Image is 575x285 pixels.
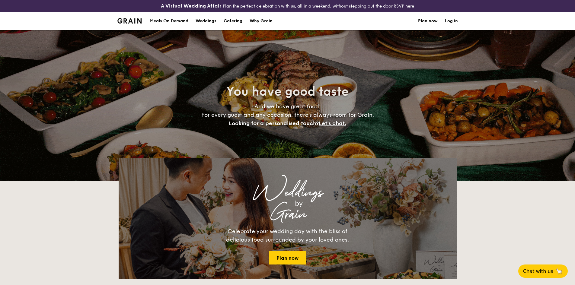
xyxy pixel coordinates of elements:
a: Meals On Demand [146,12,192,30]
a: Plan now [418,12,438,30]
button: Chat with us🦙 [518,264,568,278]
h1: Catering [224,12,242,30]
div: Weddings [172,187,404,198]
a: RSVP here [394,4,414,9]
div: Weddings [196,12,216,30]
div: Loading menus magically... [119,153,457,158]
div: Why Grain [250,12,273,30]
span: Looking for a personalised touch? [229,120,319,127]
span: You have good taste [226,84,349,99]
img: Grain [117,18,142,24]
div: Plan the perfect celebration with us, all in a weekend, without stepping out the door. [114,2,462,10]
div: Meals On Demand [150,12,188,30]
a: Plan now [269,251,306,264]
div: Celebrate your wedding day with the bliss of delicious food surrounded by your loved ones. [220,227,356,244]
a: Weddings [192,12,220,30]
div: by [194,198,404,209]
span: Let's chat. [319,120,346,127]
a: Logotype [117,18,142,24]
span: 🦙 [556,268,563,275]
span: Chat with us [523,268,553,274]
a: Catering [220,12,246,30]
a: Why Grain [246,12,276,30]
span: And we have great food. For every guest and any occasion, there’s always room for Grain. [201,103,374,127]
div: Grain [172,209,404,220]
h4: A Virtual Wedding Affair [161,2,222,10]
a: Log in [445,12,458,30]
